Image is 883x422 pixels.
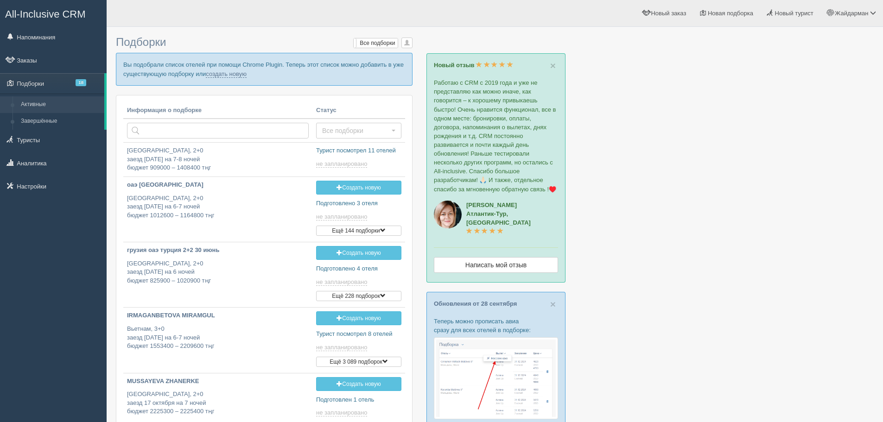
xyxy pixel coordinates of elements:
[76,79,86,86] span: 18
[127,246,309,255] p: грузия оаэ турция 2+2 30 июнь
[316,199,401,208] p: Подготовлено 3 отеля
[316,357,401,367] button: Ещё 3 089 подборок
[434,317,558,334] p: Теперь можно прописать авиа сразу для всех отелей в подборке:
[434,78,558,193] p: Работаю с CRM с 2019 года и уже не представляю как можно иначе, как говорится – к хорошему привык...
[127,325,309,351] p: Вьетнам, 3+0 заезд [DATE] на 6-7 ночей бюджет 1553400 – 2209600 тңг
[316,344,369,351] a: не запланировано
[316,146,401,155] p: Турист посмотрел 11 отелей
[434,337,558,419] img: %D0%BF%D0%BE%D0%B4%D0%B1%D0%BE%D1%80%D0%BA%D0%B0-%D0%B0%D0%B2%D0%B8%D0%B0-1-%D1%81%D1%80%D0%BC-%D...
[316,311,401,325] a: Создать новую
[127,123,309,139] input: Поиск по стране или туристу
[316,226,401,236] button: Ещё 144 подборки
[316,291,401,301] button: Ещё 228 подборок
[0,0,106,26] a: All-Inclusive CRM
[316,278,367,286] span: не запланировано
[127,146,309,172] p: [GEOGRAPHIC_DATA], 2+0 заезд [DATE] на 7-8 ночей бюджет 909000 – 1408400 тңг
[116,53,413,85] p: Вы подобрали список отелей при помощи Chrome Plugin. Теперь этот список можно добавить в уже суще...
[316,265,401,273] p: Подготовлено 4 отеля
[316,160,367,168] span: не запланировано
[316,396,401,404] p: Подготовлен 1 отель
[434,201,462,228] img: aicrm_2143.jpg
[550,60,556,71] span: ×
[775,10,813,17] span: Новый турист
[316,278,369,286] a: не запланировано
[316,246,401,260] a: Создать новую
[316,344,367,351] span: не запланировано
[116,36,166,48] span: Подборки
[434,300,517,307] a: Обновления от 28 сентября
[322,126,389,135] span: Все подборки
[127,390,309,416] p: [GEOGRAPHIC_DATA], 2+0 заезд 17 октября на 7 ночей бюджет 2225300 – 2225400 тңг
[17,113,104,130] a: Завершённые
[316,213,369,220] a: не запланировано
[123,143,312,176] a: [GEOGRAPHIC_DATA], 2+0заезд [DATE] на 7-8 ночейбюджет 909000 – 1408400 тңг
[123,177,312,227] a: оаэ [GEOGRAPHIC_DATA] [GEOGRAPHIC_DATA], 2+0заезд [DATE] на 6-7 ночейбюджет 1012600 – 1164800 тңг
[316,330,401,339] p: Турист посмотрел 8 отелей
[708,10,753,17] span: Новая подборка
[123,242,312,293] a: грузия оаэ турция 2+2 30 июнь [GEOGRAPHIC_DATA], 2+0заезд [DATE] на 6 ночейбюджет 825900 – 102090...
[127,311,309,320] p: IRMAGANBETOVA MIRAMGUL
[550,299,556,309] span: ×
[651,10,686,17] span: Новый заказ
[466,202,531,235] a: [PERSON_NAME]Атлантик-Тур, [GEOGRAPHIC_DATA]
[127,377,309,386] p: MUSSAYEVA ZHANERKE
[550,299,556,309] button: Close
[316,409,369,416] a: не запланировано
[434,257,558,273] a: Написать мой отзыв
[316,181,401,195] a: Создать новую
[17,96,104,113] a: Активные
[354,38,398,48] label: Все подборки
[123,308,312,358] a: IRMAGANBETOVA MIRAMGUL Вьетнам, 3+0заезд [DATE] на 6-7 ночейбюджет 1553400 – 2209600 тңг
[312,102,405,119] th: Статус
[127,181,309,189] p: оаэ [GEOGRAPHIC_DATA]
[206,70,247,78] a: создать новую
[5,8,86,20] span: All-Inclusive CRM
[316,160,369,168] a: не запланировано
[316,409,367,416] span: не запланировано
[835,10,868,17] span: Жайдарман
[316,213,367,220] span: не запланировано
[316,377,401,391] a: Создать новую
[127,194,309,220] p: [GEOGRAPHIC_DATA], 2+0 заезд [DATE] на 6-7 ночей бюджет 1012600 – 1164800 тңг
[550,61,556,70] button: Close
[127,259,309,285] p: [GEOGRAPHIC_DATA], 2+0 заезд [DATE] на 6 ночей бюджет 825900 – 1020900 тңг
[123,102,312,119] th: Информация о подборке
[316,123,401,139] button: Все подборки
[434,62,513,69] a: Новый отзыв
